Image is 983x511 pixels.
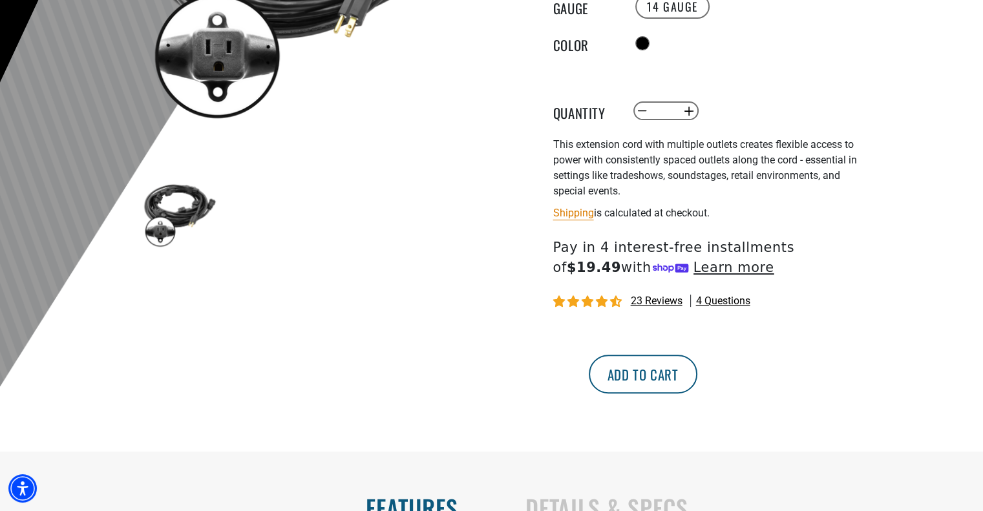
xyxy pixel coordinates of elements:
[553,103,618,120] label: Quantity
[142,174,217,249] img: black
[631,295,682,307] span: 23 reviews
[553,207,594,219] a: Shipping
[553,35,618,52] legend: Color
[589,355,697,393] button: Add to cart
[8,474,37,503] div: Accessibility Menu
[553,138,857,197] span: This extension cord with multiple outlets creates flexible access to power with consistently spac...
[553,204,870,222] div: is calculated at checkout.
[696,294,750,308] span: 4 questions
[553,296,624,308] span: 4.74 stars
